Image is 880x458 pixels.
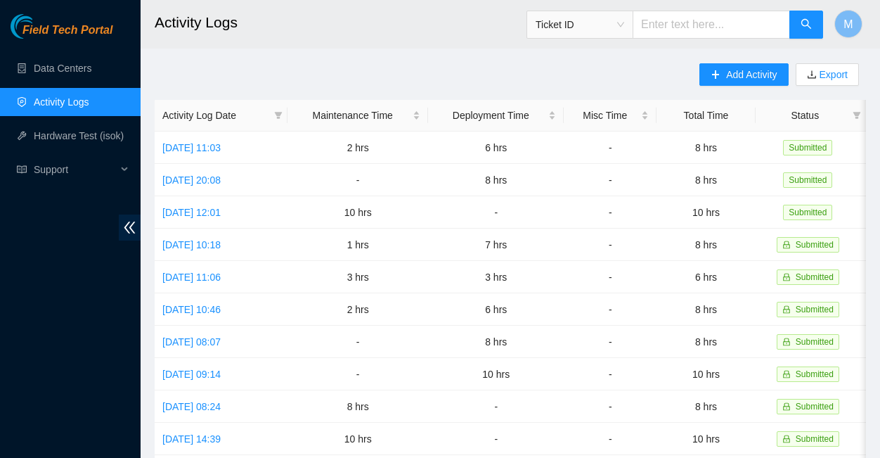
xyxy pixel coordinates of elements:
span: Support [34,155,117,184]
a: Akamai TechnologiesField Tech Portal [11,25,112,44]
td: - [564,132,656,164]
span: lock [782,273,791,281]
span: M [843,15,853,33]
button: downloadExport [796,63,859,86]
span: Submitted [796,337,834,347]
td: 8 hrs [656,132,755,164]
a: [DATE] 08:07 [162,336,221,348]
span: filter [850,105,864,126]
span: Submitted [783,205,832,220]
span: filter [853,111,861,120]
span: filter [274,111,283,120]
td: 2 hrs [287,132,428,164]
td: 10 hrs [287,423,428,455]
span: Submitted [796,272,834,282]
td: 6 hrs [428,132,564,164]
td: 8 hrs [656,229,755,261]
td: 3 hrs [287,261,428,293]
td: - [564,293,656,326]
td: - [564,196,656,229]
span: filter [271,105,285,126]
td: - [428,390,564,423]
span: lock [782,370,791,379]
td: 10 hrs [656,196,755,229]
th: Total Time [656,100,755,132]
a: Activity Logs [34,96,89,108]
td: 10 hrs [656,423,755,455]
button: M [834,10,862,38]
td: - [564,390,656,423]
td: 10 hrs [287,196,428,229]
a: Hardware Test (isok) [34,130,124,141]
span: double-left [119,215,141,241]
td: - [287,164,428,196]
td: - [428,423,564,455]
td: 8 hrs [656,293,755,326]
a: [DATE] 11:03 [162,142,221,153]
a: [DATE] 20:08 [162,174,221,186]
span: Submitted [783,172,832,188]
td: 8 hrs [428,326,564,358]
span: Ticket ID [536,14,624,35]
a: Export [817,69,848,80]
a: [DATE] 14:39 [162,433,221,445]
span: Submitted [796,240,834,250]
a: Data Centers [34,63,91,74]
span: Submitted [796,402,834,412]
td: 8 hrs [428,164,564,196]
td: 8 hrs [656,164,755,196]
span: Add Activity [726,67,777,82]
button: plusAdd Activity [699,63,788,86]
td: - [287,326,428,358]
td: 8 hrs [656,390,755,423]
a: [DATE] 09:14 [162,369,221,380]
td: 8 hrs [656,326,755,358]
td: 6 hrs [428,293,564,326]
span: lock [782,305,791,314]
span: Submitted [796,305,834,314]
td: 2 hrs [287,293,428,326]
span: lock [782,402,791,411]
td: - [564,326,656,358]
a: [DATE] 12:01 [162,207,221,218]
span: Submitted [796,369,834,379]
span: plus [711,70,720,81]
button: search [789,11,823,39]
td: - [564,261,656,293]
span: Submitted [796,434,834,444]
td: 3 hrs [428,261,564,293]
td: 8 hrs [287,390,428,423]
td: - [564,164,656,196]
span: Field Tech Portal [22,24,112,37]
input: Enter text here... [633,11,790,39]
td: 6 hrs [656,261,755,293]
span: Submitted [783,140,832,155]
span: search [801,18,812,32]
a: [DATE] 11:06 [162,272,221,283]
td: 7 hrs [428,229,564,261]
a: [DATE] 08:24 [162,401,221,412]
img: Akamai Technologies [11,14,71,39]
span: download [807,70,817,81]
td: - [564,358,656,390]
td: 10 hrs [656,358,755,390]
a: [DATE] 10:46 [162,304,221,315]
td: - [428,196,564,229]
td: - [287,358,428,390]
td: - [564,229,656,261]
td: 10 hrs [428,358,564,390]
a: [DATE] 10:18 [162,239,221,250]
span: lock [782,338,791,346]
span: Activity Log Date [162,108,268,123]
td: - [564,423,656,455]
span: lock [782,435,791,443]
span: Status [763,108,847,123]
span: lock [782,241,791,249]
span: read [17,165,27,174]
td: 1 hrs [287,229,428,261]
